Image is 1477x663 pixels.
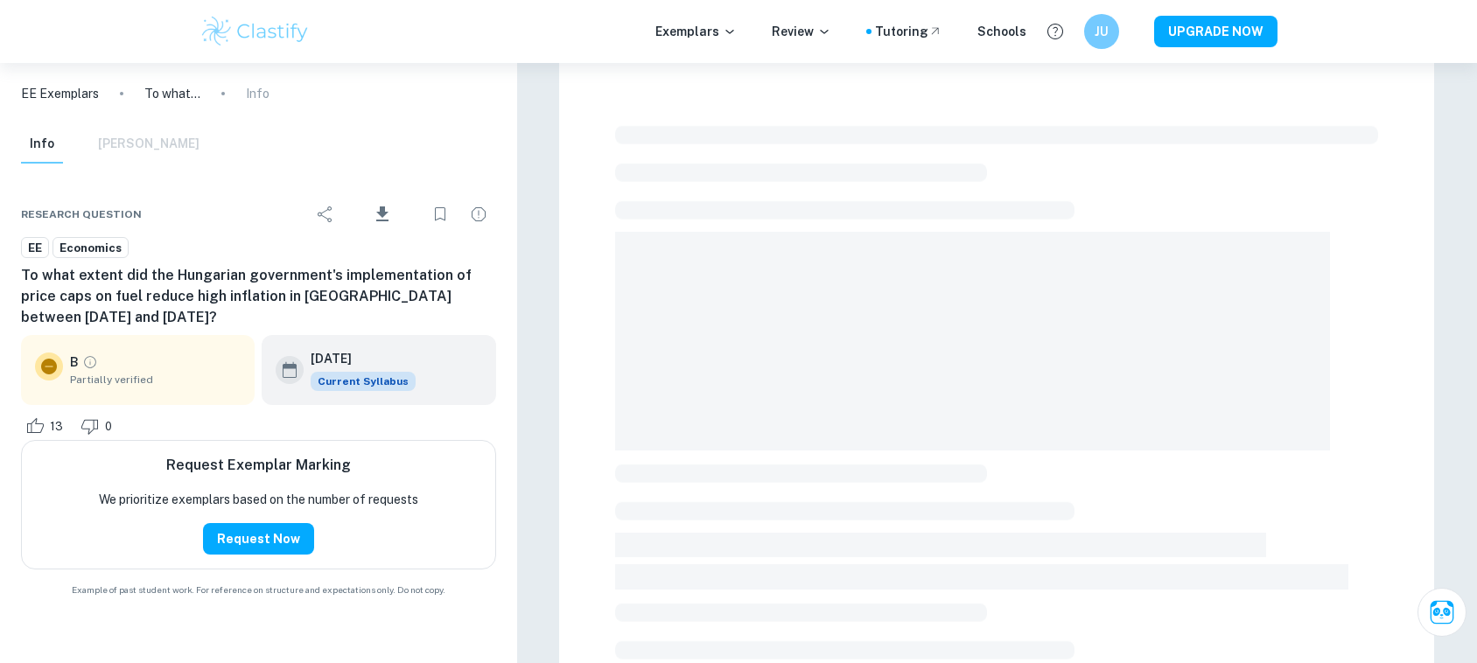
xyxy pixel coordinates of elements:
[76,412,122,440] div: Dislike
[70,352,79,372] p: B
[53,240,128,257] span: Economics
[99,490,418,509] p: We prioritize exemplars based on the number of requests
[423,197,458,232] div: Bookmark
[166,455,351,476] h6: Request Exemplar Marking
[21,412,73,440] div: Like
[346,192,419,237] div: Download
[1092,22,1112,41] h6: JU
[875,22,942,41] a: Tutoring
[655,22,737,41] p: Exemplars
[1084,14,1119,49] button: JU
[203,523,314,555] button: Request Now
[772,22,831,41] p: Review
[977,22,1026,41] a: Schools
[1040,17,1070,46] button: Help and Feedback
[21,125,63,164] button: Info
[95,418,122,436] span: 0
[246,84,269,103] p: Info
[461,197,496,232] div: Report issue
[1417,588,1466,637] button: Ask Clai
[21,84,99,103] a: EE Exemplars
[52,237,129,259] a: Economics
[308,197,343,232] div: Share
[82,354,98,370] a: Grade partially verified
[22,240,48,257] span: EE
[21,583,496,597] span: Example of past student work. For reference on structure and expectations only. Do not copy.
[311,372,416,391] span: Current Syllabus
[40,418,73,436] span: 13
[70,372,241,387] span: Partially verified
[311,372,416,391] div: This exemplar is based on the current syllabus. Feel free to refer to it for inspiration/ideas wh...
[1154,16,1277,47] button: UPGRADE NOW
[21,265,496,328] h6: To what extent did the Hungarian government's implementation of price caps on fuel reduce high in...
[311,349,402,368] h6: [DATE]
[21,237,49,259] a: EE
[21,206,142,222] span: Research question
[144,84,200,103] p: To what extent did the Hungarian government's implementation of price caps on fuel reduce high in...
[199,14,311,49] img: Clastify logo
